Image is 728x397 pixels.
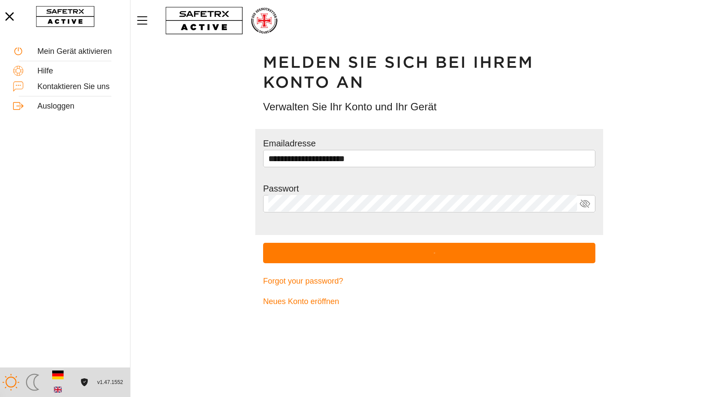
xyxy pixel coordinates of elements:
div: Kontaktieren Sie uns [37,82,117,92]
img: Help.svg [13,66,23,76]
h3: Verwalten Sie Ihr Konto und Ihr Gerät [263,99,595,114]
button: Deutsch [50,367,65,382]
a: Forgot your password? [263,271,595,291]
img: ModeDark.svg [24,374,41,391]
a: Neues Konto eröffnen [263,291,595,312]
div: Ausloggen [37,102,117,111]
img: ContactUs.svg [13,81,23,92]
button: MenÜ [135,11,157,30]
a: Lizenzvereinbarung [78,378,90,386]
label: Passwort [263,184,299,193]
label: Emailadresse [263,139,316,148]
span: Forgot your password? [263,275,343,288]
div: Hilfe [37,66,117,76]
button: v1.47.1552 [92,375,128,390]
img: en.svg [54,386,62,394]
h1: Melden Sie sich bei Ihrem Konto an [263,53,595,93]
img: ModeLight.svg [2,374,20,391]
div: Mein Gerät aktivieren [37,47,117,56]
span: Neues Konto eröffnen [263,295,339,308]
button: Englishc [50,382,65,397]
span: v1.47.1552 [97,378,123,387]
img: RescueLogo.png [250,7,278,35]
img: de.svg [52,369,64,381]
